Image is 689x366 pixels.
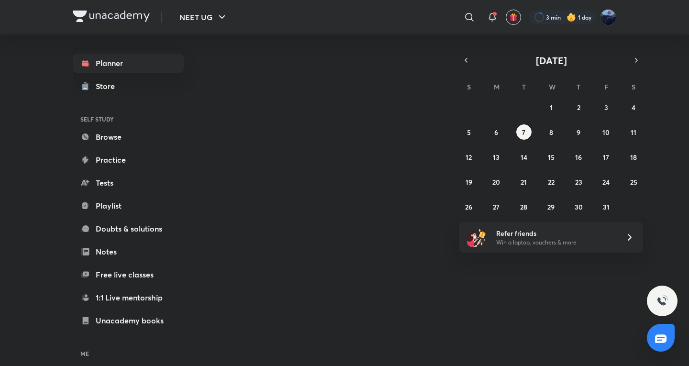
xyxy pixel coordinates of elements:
[489,124,504,140] button: October 6, 2025
[599,199,614,214] button: October 31, 2025
[522,128,525,137] abbr: October 7, 2025
[571,174,586,189] button: October 23, 2025
[632,103,635,112] abbr: October 4, 2025
[466,177,472,187] abbr: October 19, 2025
[626,149,641,165] button: October 18, 2025
[544,100,559,115] button: October 1, 2025
[521,153,527,162] abbr: October 14, 2025
[577,82,580,91] abbr: Thursday
[467,82,471,91] abbr: Sunday
[73,288,184,307] a: 1:1 Live mentorship
[73,219,184,238] a: Doubts & solutions
[567,12,576,22] img: streak
[599,100,614,115] button: October 3, 2025
[630,177,637,187] abbr: October 25, 2025
[630,153,637,162] abbr: October 18, 2025
[544,174,559,189] button: October 22, 2025
[604,82,608,91] abbr: Friday
[73,196,184,215] a: Playlist
[550,103,553,112] abbr: October 1, 2025
[544,124,559,140] button: October 8, 2025
[575,177,582,187] abbr: October 23, 2025
[577,128,580,137] abbr: October 9, 2025
[577,103,580,112] abbr: October 2, 2025
[626,100,641,115] button: October 4, 2025
[73,54,184,73] a: Planner
[575,153,582,162] abbr: October 16, 2025
[549,128,553,137] abbr: October 8, 2025
[73,111,184,127] h6: SELF STUDY
[602,177,610,187] abbr: October 24, 2025
[73,265,184,284] a: Free live classes
[467,128,471,137] abbr: October 5, 2025
[494,82,500,91] abbr: Monday
[506,10,521,25] button: avatar
[73,11,150,22] img: Company Logo
[73,311,184,330] a: Unacademy books
[603,202,610,211] abbr: October 31, 2025
[631,128,636,137] abbr: October 11, 2025
[599,174,614,189] button: October 24, 2025
[602,128,610,137] abbr: October 10, 2025
[516,124,532,140] button: October 7, 2025
[656,295,668,307] img: ttu
[571,149,586,165] button: October 16, 2025
[544,199,559,214] button: October 29, 2025
[516,174,532,189] button: October 21, 2025
[604,103,608,112] abbr: October 3, 2025
[521,177,527,187] abbr: October 21, 2025
[571,100,586,115] button: October 2, 2025
[549,82,556,91] abbr: Wednesday
[73,150,184,169] a: Practice
[575,202,583,211] abbr: October 30, 2025
[461,199,477,214] button: October 26, 2025
[509,13,518,22] img: avatar
[73,173,184,192] a: Tests
[489,149,504,165] button: October 13, 2025
[461,149,477,165] button: October 12, 2025
[493,153,500,162] abbr: October 13, 2025
[174,8,233,27] button: NEET UG
[548,177,555,187] abbr: October 22, 2025
[626,124,641,140] button: October 11, 2025
[496,238,614,247] p: Win a laptop, vouchers & more
[73,345,184,362] h6: ME
[516,199,532,214] button: October 28, 2025
[548,153,555,162] abbr: October 15, 2025
[599,124,614,140] button: October 10, 2025
[466,153,472,162] abbr: October 12, 2025
[600,9,616,25] img: Kushagra Singh
[73,11,150,24] a: Company Logo
[493,202,500,211] abbr: October 27, 2025
[461,124,477,140] button: October 5, 2025
[599,149,614,165] button: October 17, 2025
[547,202,555,211] abbr: October 29, 2025
[571,124,586,140] button: October 9, 2025
[571,199,586,214] button: October 30, 2025
[96,80,121,92] div: Store
[489,174,504,189] button: October 20, 2025
[496,228,614,238] h6: Refer friends
[473,54,630,67] button: [DATE]
[603,153,609,162] abbr: October 17, 2025
[73,242,184,261] a: Notes
[522,82,526,91] abbr: Tuesday
[626,174,641,189] button: October 25, 2025
[467,228,486,247] img: referral
[73,77,184,96] a: Store
[461,174,477,189] button: October 19, 2025
[465,202,472,211] abbr: October 26, 2025
[494,128,498,137] abbr: October 6, 2025
[544,149,559,165] button: October 15, 2025
[536,54,567,67] span: [DATE]
[520,202,527,211] abbr: October 28, 2025
[489,199,504,214] button: October 27, 2025
[516,149,532,165] button: October 14, 2025
[632,82,635,91] abbr: Saturday
[73,127,184,146] a: Browse
[492,177,500,187] abbr: October 20, 2025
